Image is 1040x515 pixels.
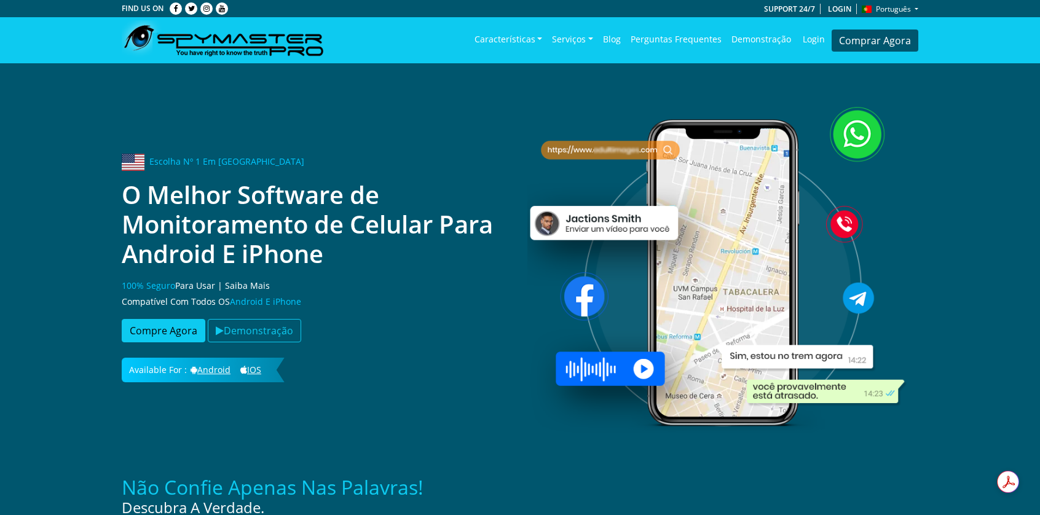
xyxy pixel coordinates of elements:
a: Serviços [547,22,598,60]
a: Demonstração [208,323,301,336]
a: Comprar Agora [832,29,918,52]
a: Login [823,4,857,14]
h1: O Melhor Software de Monitoramento de Celular Para Android E iPhone [122,180,513,269]
img: SpymasterPro [122,20,323,60]
span: 100% Seguro [122,280,175,291]
span: Android E iPhone [230,296,301,307]
a: iOS [237,364,265,375]
h3: Não confie apenas nas palavras! [122,476,918,499]
a: Compre Agora [122,323,205,336]
h6: Escolha Nº 1 Em [GEOGRAPHIC_DATA] [122,154,513,171]
a: Demonstração [727,22,796,57]
button: Compre Agora [122,319,205,342]
p: Para Usar | Saiba Mais [122,278,513,294]
h6: Available for : [122,358,285,383]
a: Support 24/7 [759,4,821,14]
a: Perguntas frequentes [626,22,727,57]
button: Português [862,1,918,17]
p: Compatível Com Todos OS [122,294,513,310]
p: Find us on [122,1,163,17]
a: Características [470,22,548,60]
span: Português [876,4,911,14]
a: Android [187,364,234,375]
button: Demonstração [208,319,301,342]
img: Software de monitoramento de celular [527,73,918,463]
a: Login [796,22,832,57]
a: Blog [598,22,626,57]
